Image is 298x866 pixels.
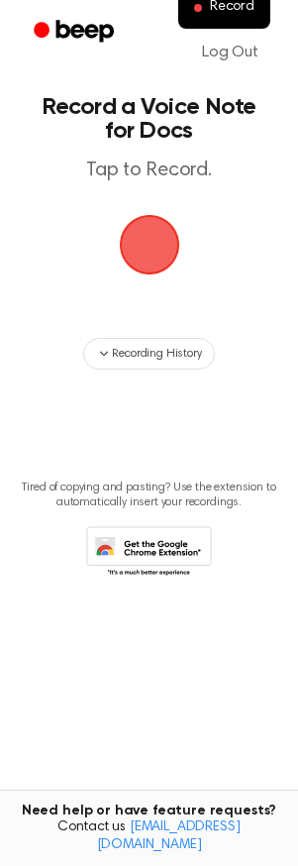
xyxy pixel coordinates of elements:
h1: Record a Voice Note for Docs [36,95,262,143]
a: Beep [20,13,132,52]
span: Contact us [12,819,286,854]
p: Tired of copying and pasting? Use the extension to automatically insert your recordings. [16,481,282,510]
a: [EMAIL_ADDRESS][DOMAIN_NAME] [97,820,241,852]
button: Recording History [83,338,214,370]
span: Recording History [112,345,201,363]
a: Log Out [182,29,278,76]
p: Tap to Record. [36,159,262,183]
img: Beep Logo [120,215,179,274]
